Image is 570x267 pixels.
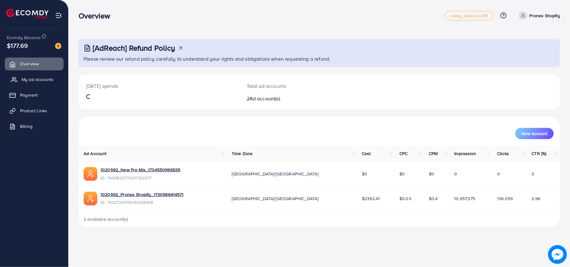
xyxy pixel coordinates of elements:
[532,195,541,202] span: 2.96
[515,128,554,139] button: New Account
[247,82,352,90] p: Total ad accounts
[232,195,319,202] span: [GEOGRAPHIC_DATA]/[GEOGRAPHIC_DATA]
[362,150,371,157] span: Cost
[362,171,367,177] span: $0
[497,171,500,177] span: 0
[84,150,107,157] span: Ad Account
[20,92,38,98] span: Payment
[20,108,47,114] span: Product Links
[232,150,253,157] span: Time Zone
[100,199,184,205] span: ID: 7432726115636068368
[445,11,494,20] a: metap_pakistan_001
[532,150,547,157] span: CTR (%)
[55,43,61,49] img: image
[55,12,62,19] img: menu
[7,34,41,41] span: Ecomdy Balance
[399,171,405,177] span: $0
[516,12,560,20] a: Pronex Shopify
[100,191,184,198] a: 1020592_Pronex Shopify_1730566414571
[79,11,115,20] h3: Overview
[84,167,97,181] img: ic-ads-acc.e4c84228.svg
[232,171,319,177] span: [GEOGRAPHIC_DATA]/[GEOGRAPHIC_DATA]
[7,41,28,50] span: $177.69
[84,55,556,63] p: Please review our refund policy carefully to understand your rights and obligations when requesti...
[84,216,128,222] span: 2 available account(s)
[6,9,49,18] img: logo
[454,195,475,202] span: 10,957,575
[5,89,64,101] a: Payment
[450,14,488,18] span: metap_pakistan_001
[20,61,39,67] span: Overview
[399,195,411,202] span: $0.03
[249,95,280,102] span: Ad account(s)
[22,76,54,83] span: My ad accounts
[84,192,97,205] img: ic-ads-acc.e4c84228.svg
[100,175,180,181] span: ID: 7449839774317182977
[429,171,434,177] span: $0
[5,73,64,86] a: My ad accounts
[20,123,33,129] span: Billing
[548,245,567,264] img: image
[247,96,352,102] h2: 2
[100,167,180,173] a: 1020592_New Pro Mix_1734550996535
[530,12,560,19] p: Pronex Shopify
[93,43,175,53] h3: [AdReach] Refund Policy
[86,82,232,90] p: [DATE] spends
[399,150,408,157] span: CPC
[497,195,513,202] span: 136,059
[5,58,64,70] a: Overview
[362,195,380,202] span: $2392.41
[454,171,457,177] span: 0
[521,131,547,136] span: New Account
[454,150,476,157] span: Impression
[497,150,509,157] span: Clicks
[5,104,64,117] a: Product Links
[429,150,438,157] span: CPM
[5,120,64,133] a: Billing
[429,195,438,202] span: $0.4
[532,171,535,177] span: 0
